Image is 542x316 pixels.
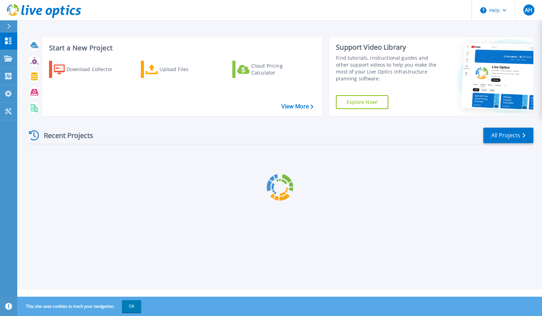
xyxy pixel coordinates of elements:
[27,127,103,144] div: Recent Projects
[281,103,313,110] a: View More
[67,62,122,76] div: Download Collector
[122,300,141,313] button: OK
[483,128,533,143] a: All Projects
[19,300,141,313] span: This site uses cookies to track your navigation.
[159,62,215,76] div: Upload Files
[141,61,218,78] a: Upload Files
[232,61,309,78] a: Cloud Pricing Calculator
[336,43,439,52] div: Support Video Library
[525,7,532,13] span: AH
[49,44,313,52] h3: Start a New Project
[336,95,388,109] a: Explore Now!
[251,62,307,76] div: Cloud Pricing Calculator
[336,55,439,82] div: Find tutorials, instructional guides and other support videos to help you make the most of your L...
[49,61,126,78] a: Download Collector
